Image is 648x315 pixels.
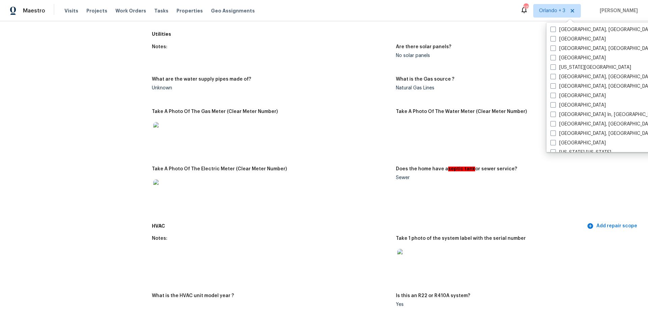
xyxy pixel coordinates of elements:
[396,53,634,58] div: No solar panels
[154,8,168,13] span: Tasks
[396,302,634,307] div: Yes
[396,293,470,298] h5: Is this an R22 or R410A system?
[539,7,565,14] span: Orlando + 3
[550,55,606,61] label: [GEOGRAPHIC_DATA]
[86,7,107,14] span: Projects
[152,45,167,49] h5: Notes:
[597,7,638,14] span: [PERSON_NAME]
[152,86,390,90] div: Unknown
[396,175,634,180] div: Sewer
[23,7,45,14] span: Maestro
[523,4,528,11] div: 115
[152,77,251,82] h5: What are the water supply pipes made of?
[152,223,586,230] h5: HVAC
[152,236,167,241] h5: Notes:
[550,102,606,109] label: [GEOGRAPHIC_DATA]
[588,222,637,230] span: Add repair scope
[152,109,278,114] h5: Take A Photo Of The Gas Meter (Clear Meter Number)
[152,31,586,38] h5: Utilities
[550,64,631,71] label: [US_STATE][GEOGRAPHIC_DATA]
[152,167,287,171] h5: Take A Photo Of The Electric Meter (Clear Meter Number)
[152,293,234,298] h5: What is the HVAC unit model year ?
[550,92,606,99] label: [GEOGRAPHIC_DATA]
[448,167,475,171] em: septic tank
[396,45,451,49] h5: Are there solar panels?
[396,167,517,171] h5: Does the home have a or sewer service?
[177,7,203,14] span: Properties
[211,7,255,14] span: Geo Assignments
[396,77,454,82] h5: What is the Gas source ?
[396,109,527,114] h5: Take A Photo Of The Water Meter (Clear Meter Number)
[64,7,78,14] span: Visits
[550,149,611,156] label: [US_STATE] [US_STATE]
[115,7,146,14] span: Work Orders
[550,36,606,42] label: [GEOGRAPHIC_DATA]
[586,220,640,232] button: Add repair scope
[550,140,606,146] label: [GEOGRAPHIC_DATA]
[396,236,526,241] h5: Take 1 photo of the system label with the serial number
[396,86,634,90] div: Natural Gas Lines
